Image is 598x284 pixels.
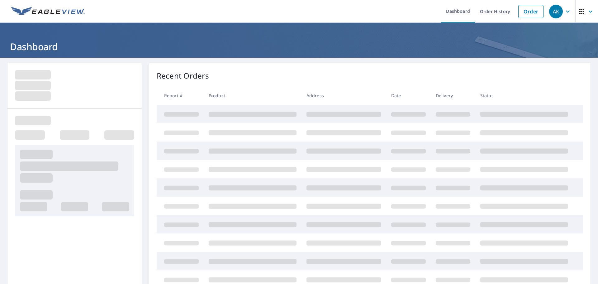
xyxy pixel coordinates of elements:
[431,86,475,105] th: Delivery
[11,7,85,16] img: EV Logo
[7,40,591,53] h1: Dashboard
[157,86,204,105] th: Report #
[157,70,209,81] p: Recent Orders
[204,86,301,105] th: Product
[301,86,386,105] th: Address
[475,86,573,105] th: Status
[518,5,543,18] a: Order
[549,5,563,18] div: AK
[386,86,431,105] th: Date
